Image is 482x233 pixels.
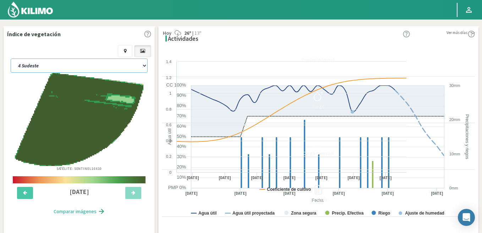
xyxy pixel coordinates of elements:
[169,170,171,174] text: 0
[164,57,473,62] div: Precipitaciones
[251,175,263,181] text: [DATE]
[347,175,360,181] text: [DATE]
[458,209,475,226] div: Open Intercom Messenger
[166,123,171,127] text: 0.6
[166,60,171,64] text: 1.4
[166,154,171,159] text: 0.2
[379,175,392,181] text: [DATE]
[187,175,199,181] text: [DATE]
[283,175,296,181] text: [DATE]
[7,30,61,38] p: Índice de vegetación
[46,204,112,218] button: Comparar imágenes
[162,30,475,77] button: Precipitaciones
[166,107,171,111] text: 0.8
[164,197,473,202] div: BH Tabla
[219,175,231,181] text: [DATE]
[15,73,143,166] img: 36801312-83c9-40a5-8a99-75454b207d9d_-_sentinel_-_2025-09-28.png
[168,35,198,42] h4: Actividades
[166,76,171,80] text: 1.2
[166,139,171,143] text: 0.4
[92,166,102,171] span: 10X10
[169,91,171,95] text: 1
[267,187,311,192] text: Coeficiente de cultivo
[56,166,102,171] p: Satélite: Sentinel
[315,175,328,181] text: [DATE]
[13,176,146,183] img: scale
[7,1,54,18] img: Kilimo
[45,188,114,195] h4: [DATE]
